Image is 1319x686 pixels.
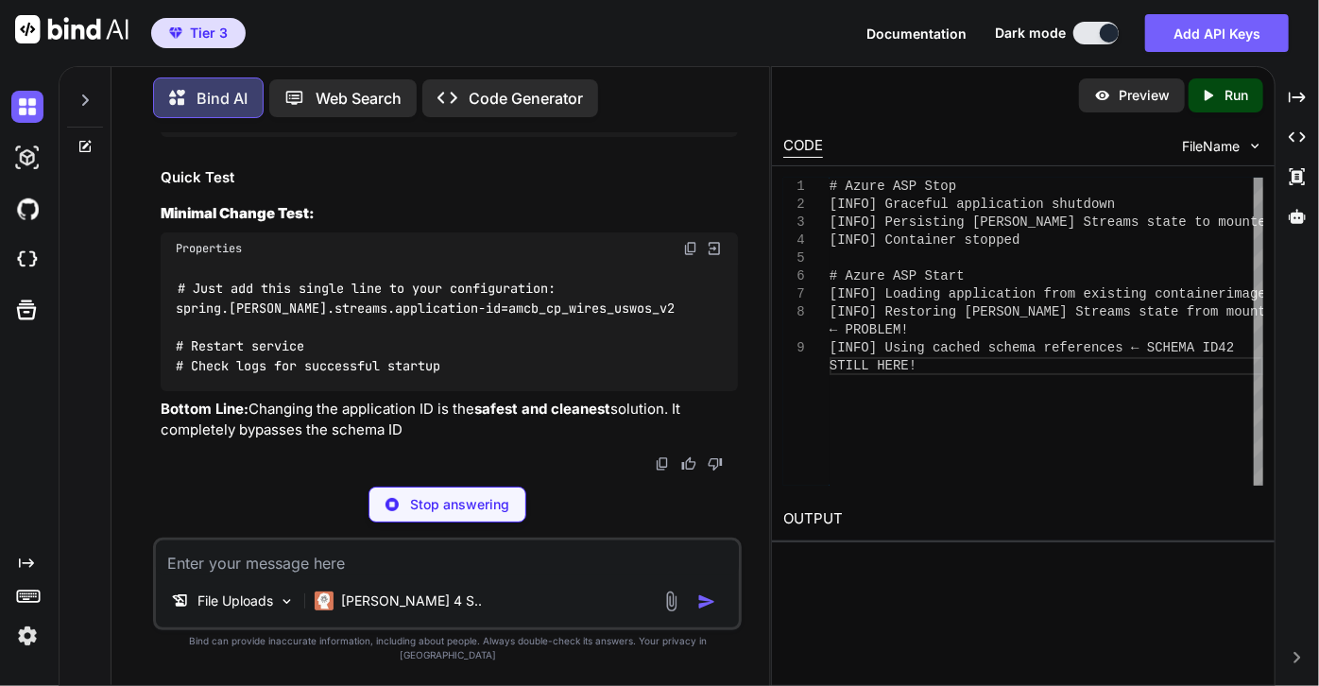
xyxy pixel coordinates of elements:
span: [INFO] Using cached schema references ← SCHEMA ID [830,340,1219,355]
p: Preview [1119,86,1170,105]
img: cloudideIcon [11,244,43,276]
strong: Minimal Change Test: [161,204,315,222]
img: darkChat [11,91,43,123]
span: Dark mode [995,24,1066,43]
p: Bind can provide inaccurate information, including about people. Always double-check its answers.... [153,634,742,662]
div: CODE [783,135,823,158]
p: Web Search [316,87,402,110]
span: Tier 3 [190,24,228,43]
span: Documentation [866,26,967,42]
button: Add API Keys [1145,14,1289,52]
span: [INFO] Persisting [PERSON_NAME] Streams state to mounted v [830,214,1290,230]
span: # Azure ASP Stop [830,179,956,194]
img: darkAi-studio [11,142,43,174]
p: Stop answering [410,495,509,514]
img: Pick Models [279,593,295,609]
img: preview [1094,87,1111,104]
div: 4 [783,232,805,249]
div: 3 [783,214,805,232]
img: githubDark [11,193,43,225]
span: FileName [1182,137,1240,156]
img: copy [683,241,698,256]
p: Changing the application ID is the solution. It completely bypasses the schema ID [161,399,738,441]
img: Bind AI [15,15,128,43]
img: dislike [708,456,723,472]
strong: Bottom Line: [161,400,248,418]
p: [PERSON_NAME] 4 S.. [341,592,482,610]
span: [INFO] Restoring [PERSON_NAME] Streams state from mounted [830,304,1282,319]
img: chevron down [1247,138,1263,154]
span: # Azure ASP Start [830,268,965,283]
h2: Quick Test [161,167,738,189]
img: icon [697,592,716,611]
p: Code Generator [469,87,583,110]
img: Open in Browser [706,240,723,257]
div: 5 [783,249,805,267]
button: Documentation [866,24,967,43]
span: ← PROBLEM! [830,322,909,337]
h2: OUTPUT [772,497,1275,541]
span: image [1226,286,1266,301]
div: 8 [783,303,805,321]
img: settings [11,620,43,652]
div: 9 [783,339,805,357]
div: 2 [783,196,805,214]
span: [INFO] Graceful application shutdown [830,197,1115,212]
p: File Uploads [197,592,273,610]
div: 1 [783,178,805,196]
p: Bind AI [197,87,248,110]
code: # Just add this single line to your configuration: spring.[PERSON_NAME].streams.application-id=am... [176,279,675,375]
span: [INFO] Container stopped [830,232,1020,248]
p: Run [1225,86,1248,105]
span: STILL HERE! [830,358,916,373]
button: premiumTier 3 [151,18,246,48]
img: premium [169,27,182,39]
span: [INFO] Loading application from existing container [830,286,1226,301]
div: 7 [783,285,805,303]
span: Properties [176,241,242,256]
img: copy [655,456,670,472]
span: 42 [1219,340,1235,355]
img: attachment [660,591,682,612]
img: Claude 4 Sonnet [315,592,334,610]
strong: safest and cleanest [474,400,610,418]
img: like [681,456,696,472]
div: 6 [783,267,805,285]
